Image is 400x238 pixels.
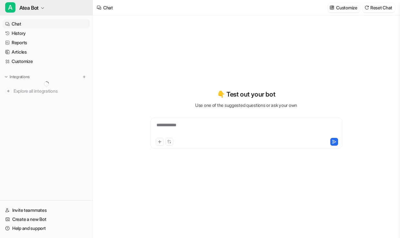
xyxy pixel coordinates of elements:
[365,5,369,10] img: reset
[3,224,90,233] a: Help and support
[3,47,90,57] a: Articles
[3,29,90,38] a: History
[195,102,297,109] p: Use one of the suggested questions or ask your own
[330,5,334,10] img: customize
[363,3,395,12] button: Reset Chat
[19,3,39,12] span: Atea Bot
[3,87,90,96] a: Explore all integrations
[5,88,12,94] img: explore all integrations
[4,75,8,79] img: expand menu
[3,206,90,215] a: Invite teammates
[336,4,357,11] p: Customize
[3,38,90,47] a: Reports
[3,19,90,28] a: Chat
[10,74,30,79] p: Integrations
[103,4,113,11] div: Chat
[3,74,32,80] button: Integrations
[328,3,360,12] button: Customize
[14,86,87,96] span: Explore all integrations
[217,89,275,99] p: 👇 Test out your bot
[3,57,90,66] a: Customize
[5,2,15,13] span: A
[3,215,90,224] a: Create a new Bot
[82,75,86,79] img: menu_add.svg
